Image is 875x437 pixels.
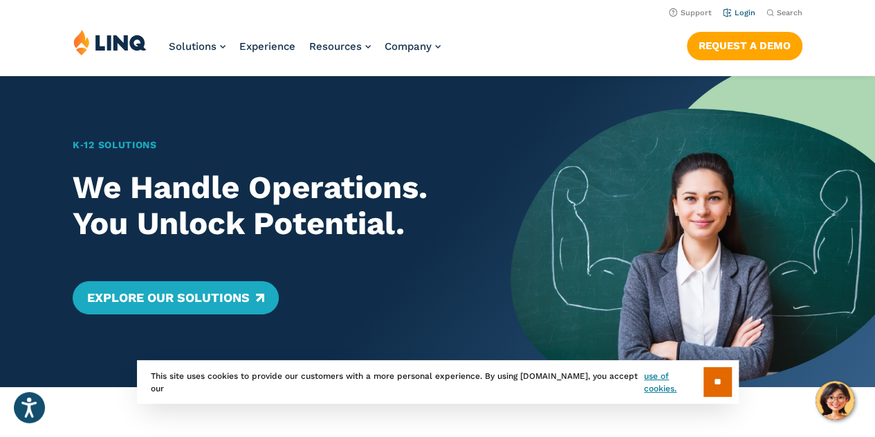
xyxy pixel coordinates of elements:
[169,40,217,53] span: Solutions
[723,8,755,17] a: Login
[309,40,362,53] span: Resources
[816,381,854,420] button: Hello, have a question? Let’s chat.
[73,281,278,314] a: Explore Our Solutions
[385,40,432,53] span: Company
[644,370,703,395] a: use of cookies.
[385,40,441,53] a: Company
[169,29,441,75] nav: Primary Navigation
[669,8,712,17] a: Support
[73,170,475,242] h2: We Handle Operations. You Unlock Potential.
[510,76,875,387] img: Home Banner
[169,40,225,53] a: Solutions
[687,29,802,60] nav: Button Navigation
[766,8,802,18] button: Open Search Bar
[687,32,802,60] a: Request a Demo
[137,360,739,404] div: This site uses cookies to provide our customers with a more personal experience. By using [DOMAIN...
[777,8,802,17] span: Search
[73,138,475,152] h1: K‑12 Solutions
[309,40,371,53] a: Resources
[239,40,295,53] a: Experience
[73,29,147,55] img: LINQ | K‑12 Software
